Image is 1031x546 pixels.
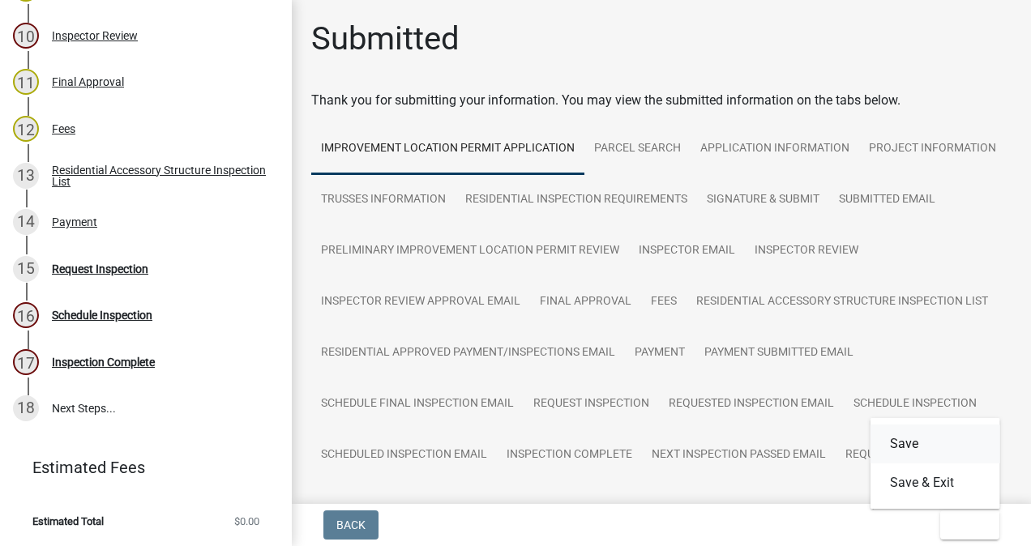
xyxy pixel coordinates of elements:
[32,516,104,527] span: Estimated Total
[311,19,460,58] h1: Submitted
[52,76,124,87] div: Final Approval
[311,429,497,481] a: Scheduled Inspection Email
[697,174,829,226] a: Signature & Submit
[629,225,745,277] a: Inspector Email
[311,174,456,226] a: Trusses Information
[52,164,266,187] div: Residential Accessory Structure Inspection List
[311,123,584,175] a: Improvement Location Permit Application
[13,116,39,142] div: 12
[625,327,695,379] a: Payment
[584,123,691,175] a: Parcel search
[13,395,39,421] div: 18
[530,276,641,328] a: Final Approval
[940,510,999,540] button: Exit
[639,480,824,532] a: Scheduled Inspection Email
[234,516,259,527] span: $0.00
[13,349,39,375] div: 17
[524,378,659,430] a: Request Inspection
[824,480,969,532] a: Inspection Complete
[456,174,697,226] a: Residential Inspection Requirements
[13,69,39,95] div: 11
[641,276,687,328] a: Fees
[871,424,1000,463] button: Save
[836,429,971,481] a: Request Inspection
[13,451,266,484] a: Estimated Fees
[687,276,998,328] a: Residential Accessory Structure Inspection List
[52,356,155,368] div: Inspection Complete
[52,309,152,321] div: Schedule Inspection
[844,378,986,430] a: Schedule Inspection
[859,123,1006,175] a: Project Information
[336,518,366,531] span: Back
[52,216,97,228] div: Payment
[13,302,39,328] div: 16
[745,225,868,277] a: Inspector Review
[311,276,530,328] a: Inspector Review Approval Email
[496,480,639,532] a: Schedule Inspection
[829,174,945,226] a: Submitted Email
[871,463,1000,502] button: Save & Exit
[52,123,75,134] div: Fees
[695,327,863,379] a: Payment Submitted Email
[13,209,39,235] div: 14
[13,23,39,49] div: 10
[953,518,977,531] span: Exit
[659,378,844,430] a: Requested Inspection Email
[871,418,1000,509] div: Exit
[52,263,148,275] div: Request Inspection
[311,327,625,379] a: Residential Approved Payment/Inspections Email
[311,225,629,277] a: Preliminary Improvement Location Permit Review
[497,429,642,481] a: Inspection Complete
[311,91,1012,110] div: Thank you for submitting your information. You may view the submitted information on the tabs below.
[691,123,859,175] a: Application Information
[311,378,524,430] a: Schedule Final Inspection Email
[13,163,39,189] div: 13
[52,30,138,41] div: Inspector Review
[323,510,379,540] button: Back
[311,480,496,532] a: Requested Inspection Email
[13,256,39,282] div: 15
[642,429,836,481] a: Next Inspection Passed Email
